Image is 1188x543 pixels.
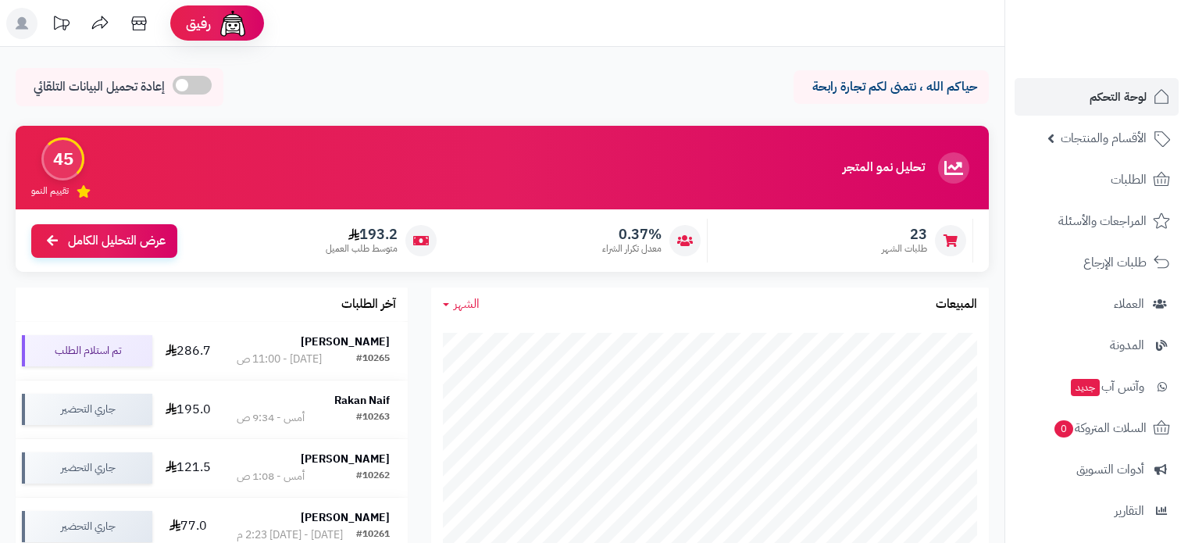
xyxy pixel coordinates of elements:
[805,78,977,96] p: حياكم الله ، نتمنى لكم تجارة رابحة
[356,469,390,484] div: #10262
[301,334,390,350] strong: [PERSON_NAME]
[217,8,248,39] img: ai-face.png
[1082,38,1173,71] img: logo-2.png
[1069,376,1144,398] span: وآتس آب
[237,469,305,484] div: أمس - 1:08 ص
[356,410,390,426] div: #10263
[326,226,398,243] span: 193.2
[1015,492,1179,530] a: التقارير
[1111,169,1147,191] span: الطلبات
[237,527,343,543] div: [DATE] - [DATE] 2:23 م
[1015,285,1179,323] a: العملاء
[936,298,977,312] h3: المبيعات
[1054,420,1073,438] span: 0
[1083,252,1147,273] span: طلبات الإرجاع
[68,232,166,250] span: عرض التحليل الكامل
[301,509,390,526] strong: [PERSON_NAME]
[22,452,152,484] div: جاري التحضير
[1058,210,1147,232] span: المراجعات والأسئلة
[341,298,396,312] h3: آخر الطلبات
[882,226,927,243] span: 23
[1114,293,1144,315] span: العملاء
[237,410,305,426] div: أمس - 9:34 ص
[1076,459,1144,480] span: أدوات التسويق
[31,224,177,258] a: عرض التحليل الكامل
[1053,417,1147,439] span: السلات المتروكة
[1015,368,1179,405] a: وآتس آبجديد
[22,335,152,366] div: تم استلام الطلب
[34,78,165,96] span: إعادة تحميل البيانات التلقائي
[22,511,152,542] div: جاري التحضير
[31,184,69,198] span: تقييم النمو
[1015,161,1179,198] a: الطلبات
[1015,202,1179,240] a: المراجعات والأسئلة
[1090,86,1147,108] span: لوحة التحكم
[1061,127,1147,149] span: الأقسام والمنتجات
[882,242,927,255] span: طلبات الشهر
[443,295,480,313] a: الشهر
[186,14,211,33] span: رفيق
[356,352,390,367] div: #10265
[326,242,398,255] span: متوسط طلب العميل
[159,439,219,497] td: 121.5
[159,380,219,438] td: 195.0
[334,392,390,409] strong: Rakan Naif
[1015,451,1179,488] a: أدوات التسويق
[602,226,662,243] span: 0.37%
[41,8,80,43] a: تحديثات المنصة
[1115,500,1144,522] span: التقارير
[454,295,480,313] span: الشهر
[1015,327,1179,364] a: المدونة
[237,352,322,367] div: [DATE] - 11:00 ص
[1110,334,1144,356] span: المدونة
[301,451,390,467] strong: [PERSON_NAME]
[356,527,390,543] div: #10261
[843,161,925,175] h3: تحليل نمو المتجر
[1015,78,1179,116] a: لوحة التحكم
[1071,379,1100,396] span: جديد
[22,394,152,425] div: جاري التحضير
[602,242,662,255] span: معدل تكرار الشراء
[159,322,219,380] td: 286.7
[1015,244,1179,281] a: طلبات الإرجاع
[1015,409,1179,447] a: السلات المتروكة0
